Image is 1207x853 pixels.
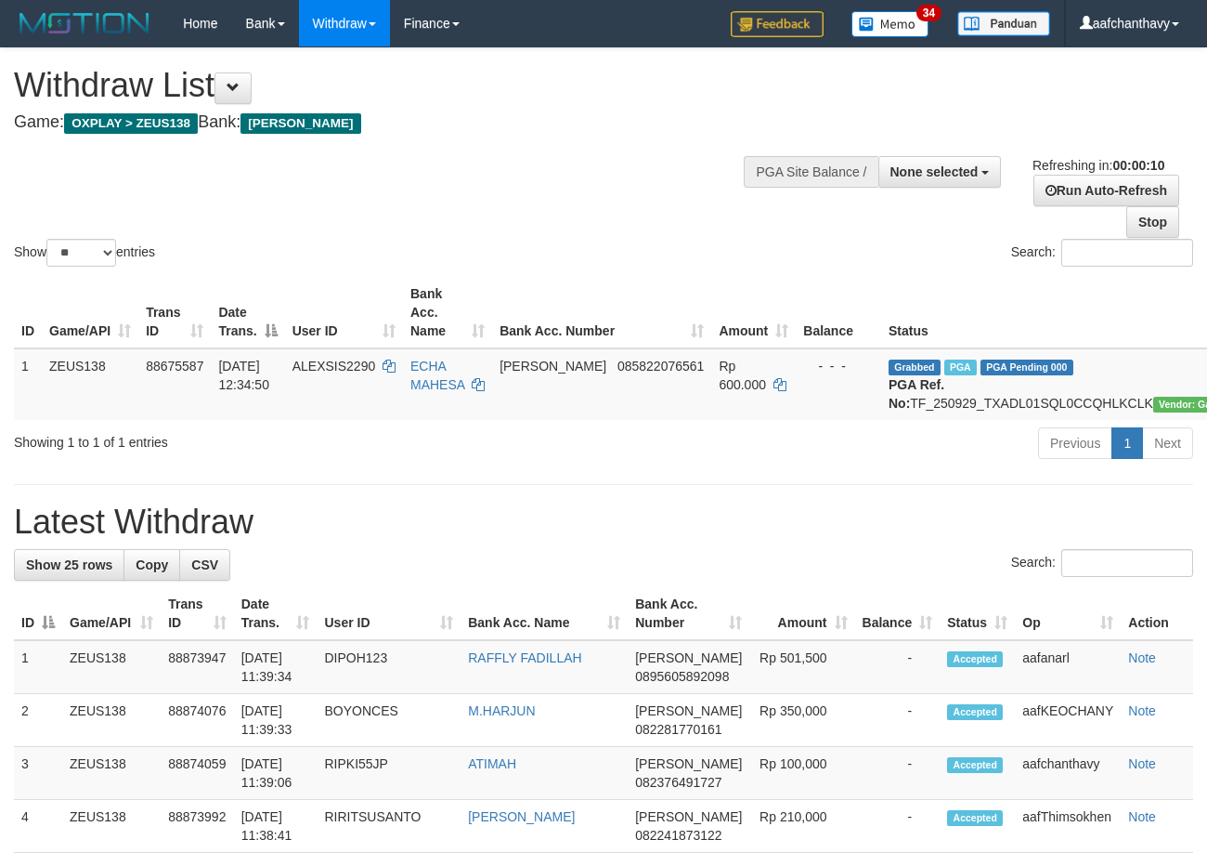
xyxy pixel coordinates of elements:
th: Game/API: activate to sort column ascending [62,587,161,640]
td: 4 [14,800,62,853]
select: Showentries [46,239,116,267]
th: Date Trans.: activate to sort column descending [211,277,284,348]
span: [PERSON_NAME] [240,113,360,134]
td: - [855,640,941,694]
td: Rp 210,000 [749,800,854,853]
span: Copy 082376491727 to clipboard [635,775,721,790]
input: Search: [1061,549,1193,577]
th: ID [14,277,42,348]
td: 1 [14,640,62,694]
span: Rp 600.000 [719,359,766,392]
td: Rp 100,000 [749,747,854,800]
a: RAFFLY FADILLAH [468,650,581,665]
th: User ID: activate to sort column ascending [317,587,461,640]
a: Note [1128,703,1156,718]
span: [PERSON_NAME] [635,703,742,718]
td: Rp 350,000 [749,694,854,747]
h1: Latest Withdraw [14,504,1193,541]
h4: Game: Bank: [14,113,786,132]
th: Bank Acc. Name: activate to sort column ascending [461,587,628,640]
th: Bank Acc. Name: activate to sort column ascending [403,277,492,348]
th: Trans ID: activate to sort column ascending [138,277,211,348]
img: panduan.png [957,11,1050,36]
th: Amount: activate to sort column ascending [711,277,796,348]
th: Balance: activate to sort column ascending [855,587,941,640]
td: BOYONCES [317,694,461,747]
td: ZEUS138 [62,694,161,747]
td: 88873947 [161,640,234,694]
label: Search: [1011,549,1193,577]
span: Accepted [947,651,1003,667]
span: [PERSON_NAME] [500,359,606,374]
td: 88874076 [161,694,234,747]
a: Note [1128,809,1156,824]
th: Status: activate to sort column ascending [940,587,1015,640]
td: aafchanthavy [1015,747,1121,800]
td: - [855,800,941,853]
span: Copy 082281770161 to clipboard [635,722,721,737]
span: Show 25 rows [26,558,112,572]
span: 88675587 [146,359,203,374]
td: ZEUS138 [62,747,161,800]
input: Search: [1061,239,1193,267]
span: OXPLAY > ZEUS138 [64,113,198,134]
a: Next [1142,427,1193,459]
a: ECHA MAHESA [410,359,464,392]
a: ATIMAH [468,756,516,771]
span: [PERSON_NAME] [635,650,742,665]
a: Previous [1038,427,1112,459]
div: Showing 1 to 1 of 1 entries [14,426,489,452]
th: ID: activate to sort column descending [14,587,62,640]
td: Rp 501,500 [749,640,854,694]
img: MOTION_logo.png [14,9,155,37]
a: Copy [123,549,180,581]
th: User ID: activate to sort column ascending [285,277,403,348]
img: Button%20Memo.svg [851,11,929,37]
td: 88874059 [161,747,234,800]
span: Accepted [947,757,1003,773]
a: 1 [1111,427,1143,459]
label: Show entries [14,239,155,267]
span: Accepted [947,810,1003,826]
td: ZEUS138 [42,348,138,420]
div: PGA Site Balance / [744,156,877,188]
th: Bank Acc. Number: activate to sort column ascending [628,587,749,640]
td: aafThimsokhen [1015,800,1121,853]
span: CSV [191,558,218,572]
img: Feedback.jpg [731,11,824,37]
span: [PERSON_NAME] [635,756,742,771]
span: [PERSON_NAME] [635,809,742,824]
a: M.HARJUN [468,703,535,718]
td: DIPOH123 [317,640,461,694]
td: aafanarl [1015,640,1121,694]
a: [PERSON_NAME] [468,809,575,824]
td: 3 [14,747,62,800]
span: [DATE] 12:34:50 [218,359,269,392]
span: ALEXSIS2290 [292,359,376,374]
strong: 00:00:10 [1112,158,1164,173]
td: - [855,747,941,800]
div: - - - [803,357,874,375]
a: Note [1128,756,1156,771]
td: RIPKI55JP [317,747,461,800]
a: CSV [179,549,230,581]
td: [DATE] 11:39:06 [234,747,318,800]
td: [DATE] 11:39:34 [234,640,318,694]
button: None selected [878,156,1002,188]
span: Copy 082241873122 to clipboard [635,828,721,843]
th: Bank Acc. Number: activate to sort column ascending [492,277,711,348]
td: ZEUS138 [62,800,161,853]
span: Refreshing in: [1032,158,1164,173]
span: Copy 085822076561 to clipboard [617,359,704,374]
span: 34 [916,5,941,21]
th: Balance [796,277,881,348]
th: Trans ID: activate to sort column ascending [161,587,234,640]
td: 1 [14,348,42,420]
td: 2 [14,694,62,747]
label: Search: [1011,239,1193,267]
span: Copy [136,558,168,572]
th: Action [1121,587,1193,640]
td: - [855,694,941,747]
td: [DATE] 11:38:41 [234,800,318,853]
span: Grabbed [889,360,941,375]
